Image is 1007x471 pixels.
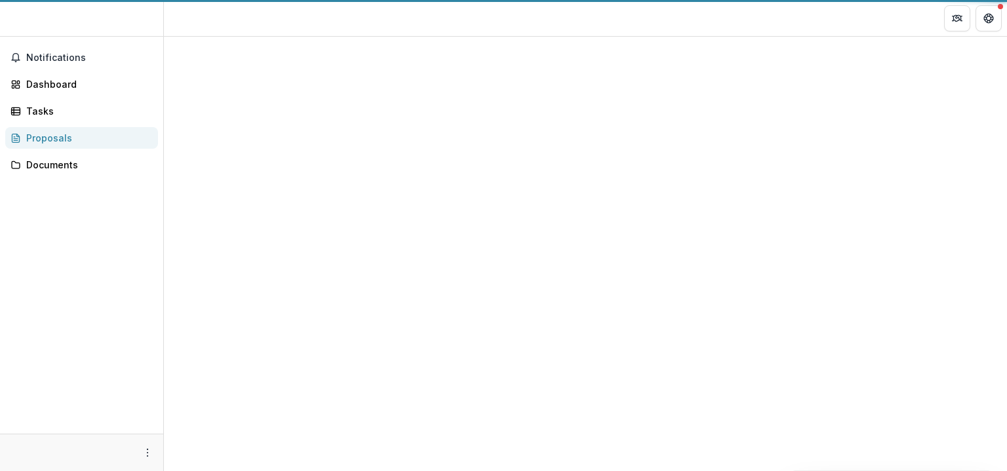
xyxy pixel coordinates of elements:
div: Dashboard [26,77,148,91]
a: Documents [5,154,158,176]
div: Proposals [26,131,148,145]
button: Get Help [976,5,1002,31]
button: More [140,445,155,461]
a: Tasks [5,100,158,122]
a: Proposals [5,127,158,149]
a: Dashboard [5,73,158,95]
button: Notifications [5,47,158,68]
div: Documents [26,158,148,172]
div: Tasks [26,104,148,118]
button: Partners [944,5,970,31]
span: Notifications [26,52,153,64]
